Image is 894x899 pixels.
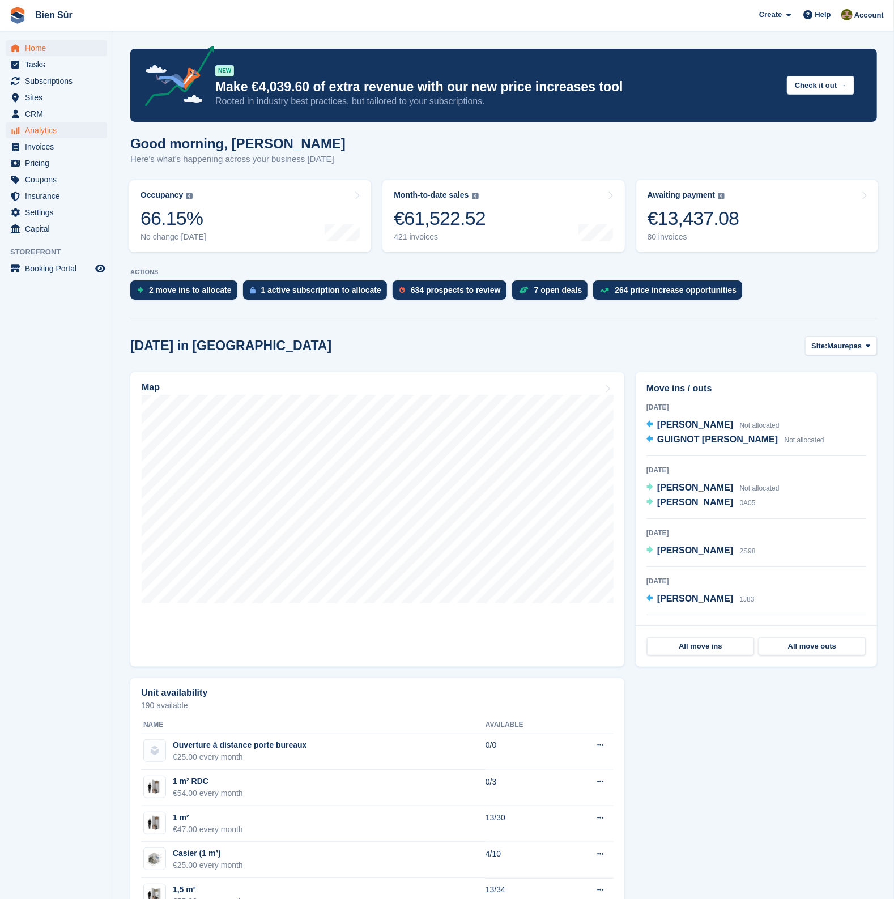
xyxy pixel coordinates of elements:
[841,9,853,20] img: Matthieu Burnand
[787,76,854,95] button: Check it out →
[6,261,107,276] a: menu
[6,204,107,220] a: menu
[130,280,243,305] a: 2 move ins to allocate
[600,288,609,293] img: price_increase_opportunities-93ffe204e8149a01c8c9dc8f82e8f89637d9d84a8eef4429ea346261dce0b2c0.svg
[130,372,624,667] a: Map
[31,6,77,24] a: Bien Sûr
[759,637,866,655] a: All move outs
[144,815,165,831] img: box-1m2.jpg
[6,155,107,171] a: menu
[646,465,866,475] div: [DATE]
[646,496,756,510] a: [PERSON_NAME] 0A05
[394,190,469,200] div: Month-to-date sales
[25,188,93,204] span: Insurance
[646,402,866,412] div: [DATE]
[6,188,107,204] a: menu
[646,418,780,433] a: [PERSON_NAME] Not allocated
[6,221,107,237] a: menu
[615,286,737,295] div: 264 price increase opportunities
[215,95,778,108] p: Rooted in industry best practices, but tailored to your subscriptions.
[25,221,93,237] span: Capital
[25,139,93,155] span: Invoices
[173,776,243,787] div: 1 m² RDC
[243,280,393,305] a: 1 active subscription to allocate
[6,122,107,138] a: menu
[646,481,780,496] a: [PERSON_NAME] Not allocated
[486,734,564,770] td: 0/0
[512,280,594,305] a: 7 open deals
[141,207,206,230] div: 66.15%
[6,57,107,73] a: menu
[141,190,183,200] div: Occupancy
[130,136,346,151] h1: Good morning, [PERSON_NAME]
[173,739,307,751] div: Ouverture à distance porte bureaux
[647,637,754,655] a: All move ins
[144,740,165,761] img: blank-unit-type-icon-ffbac7b88ba66c5e286b0e438baccc4b9c83835d4c34f86887a83fc20ec27e7b.svg
[25,155,93,171] span: Pricing
[394,207,486,230] div: €61,522.52
[593,280,748,305] a: 264 price increase opportunities
[6,73,107,89] a: menu
[648,232,739,242] div: 80 invoices
[740,547,756,555] span: 2S98
[393,280,512,305] a: 634 prospects to review
[215,79,778,95] p: Make €4,039.60 of extra revenue with our new price increases tool
[718,193,725,199] img: icon-info-grey-7440780725fd019a000dd9b08b2336e03edf1995a4989e88bcd33f0948082b44.svg
[25,57,93,73] span: Tasks
[130,338,331,353] h2: [DATE] in [GEOGRAPHIC_DATA]
[486,770,564,806] td: 0/3
[6,90,107,105] a: menu
[141,232,206,242] div: No change [DATE]
[10,246,113,258] span: Storefront
[854,10,884,21] span: Account
[25,261,93,276] span: Booking Portal
[411,286,501,295] div: 634 prospects to review
[173,751,307,763] div: €25.00 every month
[261,286,381,295] div: 1 active subscription to allocate
[141,716,486,734] th: Name
[486,842,564,878] td: 4/10
[740,595,755,603] span: 1J83
[828,340,862,352] span: Maurepas
[137,287,143,293] img: move_ins_to_allocate_icon-fdf77a2bb77ea45bf5b3d319d69a93e2d87916cf1d5bf7949dd705db3b84f3ca.svg
[149,286,232,295] div: 2 move ins to allocate
[785,436,824,444] span: Not allocated
[740,421,780,429] span: Not allocated
[740,499,756,507] span: 0A05
[144,848,165,870] img: locker%201m3.jpg
[6,106,107,122] a: menu
[486,806,564,842] td: 13/30
[25,204,93,220] span: Settings
[173,812,243,824] div: 1 m²
[141,688,207,698] h2: Unit availability
[142,382,160,393] h2: Map
[382,180,624,252] a: Month-to-date sales €61,522.52 421 invoices
[646,433,824,448] a: GUIGNOT [PERSON_NAME] Not allocated
[811,340,827,352] span: Site:
[25,172,93,188] span: Coupons
[759,9,782,20] span: Create
[25,73,93,89] span: Subscriptions
[129,180,371,252] a: Occupancy 66.15% No change [DATE]
[173,824,243,836] div: €47.00 every month
[6,139,107,155] a: menu
[805,336,877,355] button: Site: Maurepas
[815,9,831,20] span: Help
[186,193,193,199] img: icon-info-grey-7440780725fd019a000dd9b08b2336e03edf1995a4989e88bcd33f0948082b44.svg
[657,594,733,603] span: [PERSON_NAME]
[657,497,733,507] span: [PERSON_NAME]
[394,232,486,242] div: 421 invoices
[25,122,93,138] span: Analytics
[25,90,93,105] span: Sites
[173,787,243,799] div: €54.00 every month
[657,483,733,492] span: [PERSON_NAME]
[646,544,756,559] a: [PERSON_NAME] 2S98
[646,592,755,607] a: [PERSON_NAME] 1J83
[472,193,479,199] img: icon-info-grey-7440780725fd019a000dd9b08b2336e03edf1995a4989e88bcd33f0948082b44.svg
[144,779,165,795] img: box-1m2.jpg
[215,65,234,76] div: NEW
[646,528,866,538] div: [DATE]
[173,884,243,896] div: 1,5 m²
[173,859,243,871] div: €25.00 every month
[9,7,26,24] img: stora-icon-8386f47178a22dfd0bd8f6a31ec36ba5ce8667c1dd55bd0f319d3a0aa187defe.svg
